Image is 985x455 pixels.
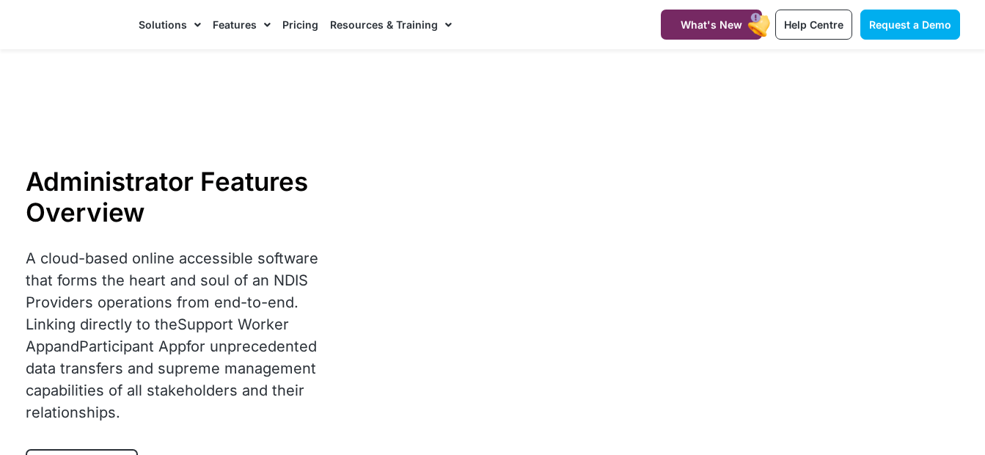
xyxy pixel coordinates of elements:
h1: Administrator Features Overview [26,166,343,227]
span: A cloud-based online accessible software that forms the heart and soul of an NDIS Providers opera... [26,250,318,421]
span: Request a Demo [869,18,951,31]
a: Help Centre [775,10,852,40]
a: Request a Demo [860,10,960,40]
span: Help Centre [784,18,843,31]
a: What's New [661,10,762,40]
a: Participant App [79,338,186,355]
span: What's New [681,18,742,31]
img: CareMaster Logo [26,14,125,36]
